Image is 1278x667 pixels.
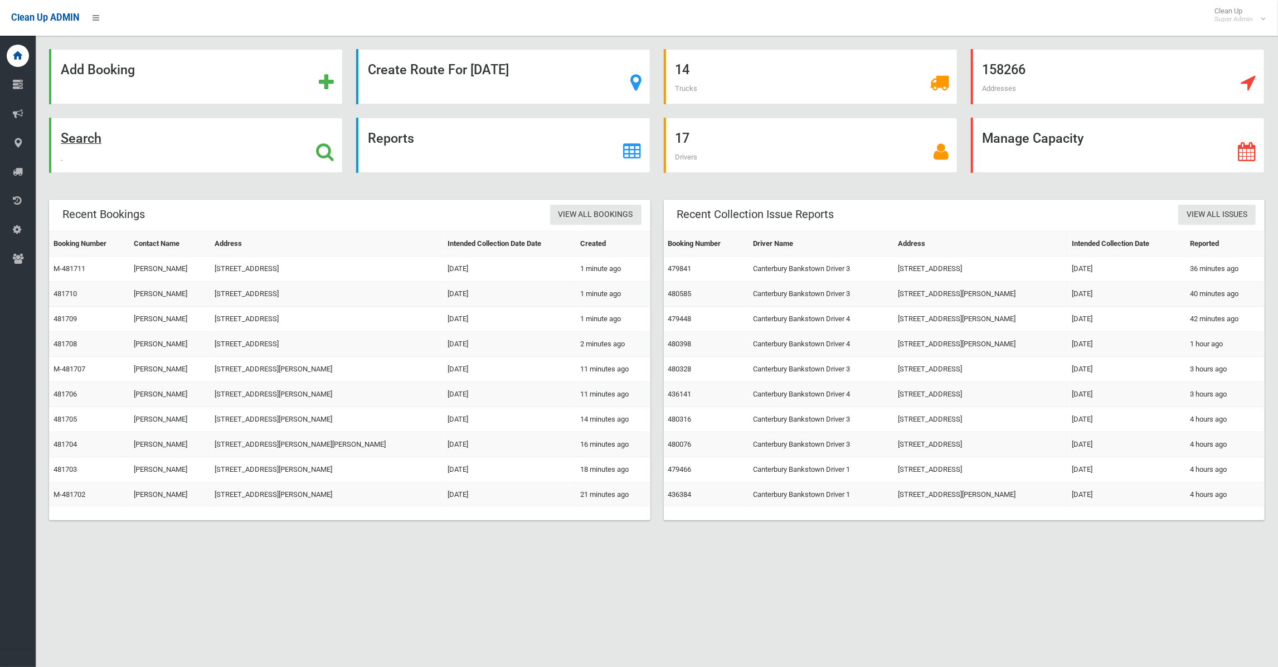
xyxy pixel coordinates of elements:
[210,231,443,257] th: Address
[1214,15,1253,23] small: Super Admin
[129,357,210,382] td: [PERSON_NAME]
[129,457,210,482] td: [PERSON_NAME]
[894,257,1067,282] td: [STREET_ADDRESS]
[129,257,210,282] td: [PERSON_NAME]
[576,382,650,407] td: 11 minutes ago
[676,84,698,93] span: Trucks
[210,257,443,282] td: [STREET_ADDRESS]
[210,332,443,357] td: [STREET_ADDRESS]
[668,390,692,398] a: 436141
[664,49,958,104] a: 14 Trucks
[894,231,1067,257] th: Address
[356,118,650,173] a: Reports
[894,457,1067,482] td: [STREET_ADDRESS]
[576,282,650,307] td: 1 minute ago
[576,257,650,282] td: 1 minute ago
[576,357,650,382] td: 11 minutes ago
[129,382,210,407] td: [PERSON_NAME]
[443,482,576,507] td: [DATE]
[443,231,576,257] th: Intended Collection Date Date
[49,118,343,173] a: Search
[894,432,1067,457] td: [STREET_ADDRESS]
[443,357,576,382] td: [DATE]
[210,482,443,507] td: [STREET_ADDRESS][PERSON_NAME]
[749,282,894,307] td: Canterbury Bankstown Driver 3
[1067,407,1186,432] td: [DATE]
[676,130,690,146] strong: 17
[129,307,210,332] td: [PERSON_NAME]
[368,62,509,78] strong: Create Route For [DATE]
[668,365,692,373] a: 480328
[749,382,894,407] td: Canterbury Bankstown Driver 4
[576,332,650,357] td: 2 minutes ago
[749,257,894,282] td: Canterbury Bankstown Driver 3
[1186,357,1265,382] td: 3 hours ago
[971,49,1265,104] a: 158266 Addresses
[668,264,692,273] a: 479841
[1067,482,1186,507] td: [DATE]
[443,407,576,432] td: [DATE]
[749,407,894,432] td: Canterbury Bankstown Driver 3
[129,282,210,307] td: [PERSON_NAME]
[749,332,894,357] td: Canterbury Bankstown Driver 4
[1067,231,1186,257] th: Intended Collection Date
[443,307,576,332] td: [DATE]
[1067,282,1186,307] td: [DATE]
[129,332,210,357] td: [PERSON_NAME]
[1186,282,1265,307] td: 40 minutes ago
[668,490,692,499] a: 436384
[129,432,210,457] td: [PERSON_NAME]
[49,49,343,104] a: Add Booking
[54,490,85,499] a: M-481702
[1186,307,1265,332] td: 42 minutes ago
[54,289,77,298] a: 481710
[894,482,1067,507] td: [STREET_ADDRESS][PERSON_NAME]
[443,382,576,407] td: [DATE]
[676,153,698,161] span: Drivers
[668,340,692,348] a: 480398
[54,465,77,473] a: 481703
[894,282,1067,307] td: [STREET_ADDRESS][PERSON_NAME]
[664,231,749,257] th: Booking Number
[1186,482,1265,507] td: 4 hours ago
[49,231,129,257] th: Booking Number
[983,130,1084,146] strong: Manage Capacity
[356,49,650,104] a: Create Route For [DATE]
[668,440,692,448] a: 480076
[210,432,443,457] td: [STREET_ADDRESS][PERSON_NAME][PERSON_NAME]
[668,415,692,423] a: 480316
[443,457,576,482] td: [DATE]
[664,204,848,225] header: Recent Collection Issue Reports
[894,332,1067,357] td: [STREET_ADDRESS][PERSON_NAME]
[576,432,650,457] td: 16 minutes ago
[1186,457,1265,482] td: 4 hours ago
[1067,257,1186,282] td: [DATE]
[61,62,135,78] strong: Add Booking
[749,357,894,382] td: Canterbury Bankstown Driver 3
[54,340,77,348] a: 481708
[11,12,79,23] span: Clean Up ADMIN
[54,440,77,448] a: 481704
[443,282,576,307] td: [DATE]
[1067,382,1186,407] td: [DATE]
[443,257,576,282] td: [DATE]
[1067,432,1186,457] td: [DATE]
[1067,332,1186,357] td: [DATE]
[749,231,894,257] th: Driver Name
[1209,7,1264,23] span: Clean Up
[668,289,692,298] a: 480585
[54,415,77,423] a: 481705
[54,365,85,373] a: M-481707
[61,130,101,146] strong: Search
[443,332,576,357] td: [DATE]
[1186,231,1265,257] th: Reported
[1067,457,1186,482] td: [DATE]
[576,457,650,482] td: 18 minutes ago
[749,457,894,482] td: Canterbury Bankstown Driver 1
[550,205,642,225] a: View All Bookings
[210,407,443,432] td: [STREET_ADDRESS][PERSON_NAME]
[668,315,692,323] a: 479448
[749,482,894,507] td: Canterbury Bankstown Driver 1
[210,457,443,482] td: [STREET_ADDRESS][PERSON_NAME]
[1186,382,1265,407] td: 3 hours ago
